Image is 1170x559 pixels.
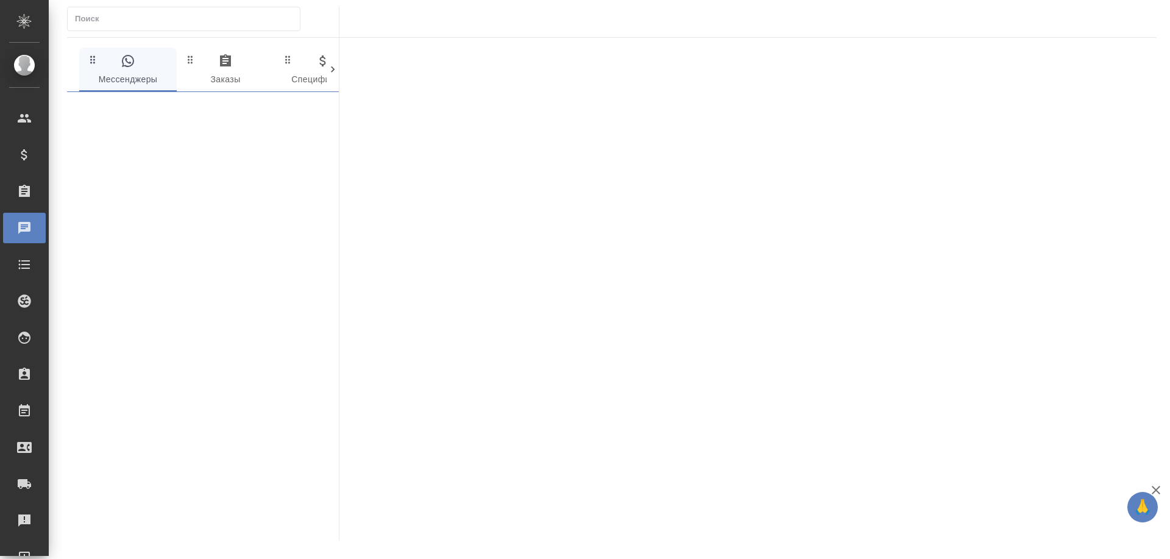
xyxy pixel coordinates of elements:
[184,54,267,87] span: Заказы
[185,54,196,65] svg: Зажми и перетащи, чтобы поменять порядок вкладок
[1132,494,1153,520] span: 🙏
[87,54,99,65] svg: Зажми и перетащи, чтобы поменять порядок вкладок
[87,54,169,87] span: Мессенджеры
[282,54,294,65] svg: Зажми и перетащи, чтобы поменять порядок вкладок
[1127,492,1158,522] button: 🙏
[75,10,300,27] input: Поиск
[282,54,364,87] span: Спецификации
